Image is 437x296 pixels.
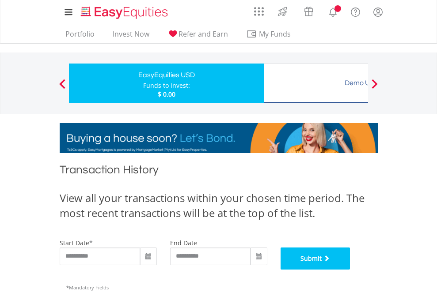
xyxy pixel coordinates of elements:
a: Refer and Earn [164,30,232,43]
img: vouchers-v2.svg [301,4,316,19]
a: My Profile [367,2,389,22]
img: EasyMortage Promotion Banner [60,123,378,153]
img: thrive-v2.svg [275,4,290,19]
img: grid-menu-icon.svg [254,7,264,16]
a: Home page [77,2,171,20]
a: Notifications [322,2,344,20]
div: View all your transactions within your chosen time period. The most recent transactions will be a... [60,191,378,221]
div: Funds to invest: [143,81,190,90]
span: $ 0.00 [158,90,175,98]
button: Next [366,83,384,92]
button: Submit [281,247,350,270]
a: Vouchers [296,2,322,19]
button: Previous [53,83,71,92]
span: My Funds [246,28,304,40]
a: FAQ's and Support [344,2,367,20]
a: Portfolio [62,30,98,43]
a: Invest Now [109,30,153,43]
img: EasyEquities_Logo.png [79,5,171,20]
h1: Transaction History [60,162,378,182]
span: Mandatory Fields [66,284,109,291]
label: end date [170,239,197,247]
div: EasyEquities USD [74,69,259,81]
label: start date [60,239,89,247]
span: Refer and Earn [179,29,228,39]
a: AppsGrid [248,2,270,16]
